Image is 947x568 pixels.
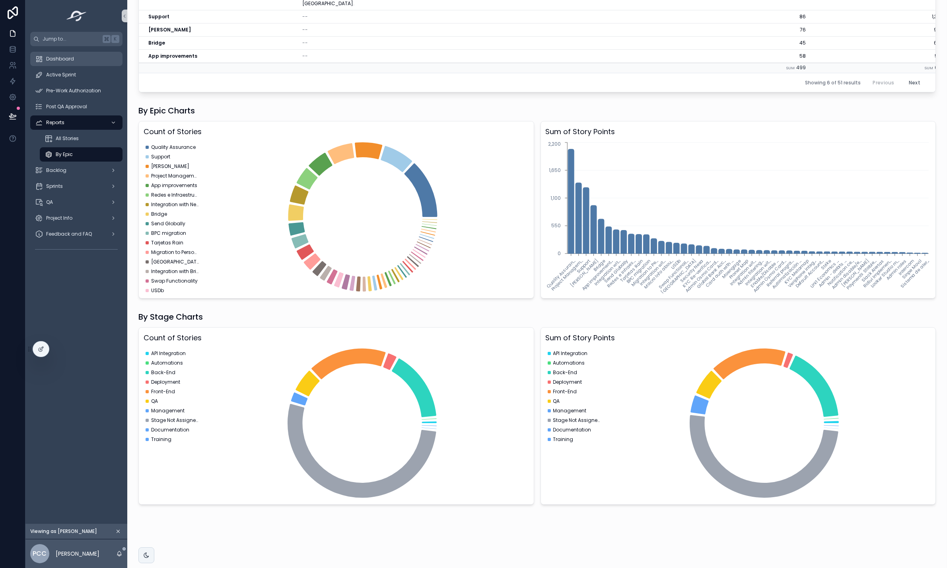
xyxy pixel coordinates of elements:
span: API Integration [553,350,588,357]
span: Redes e Infraestructura [151,192,199,198]
span: All Stories [56,135,79,142]
text: Veriphone integ... [786,258,817,289]
span: By Epic [56,151,73,158]
span: Deployment [553,379,582,385]
span: Quality Assurance [151,144,196,150]
text: Integration wit... [728,258,757,287]
span: [PERSON_NAME] [151,163,189,170]
a: Backlog [30,163,123,178]
span: Management [151,408,185,414]
a: [PERSON_NAME] [148,27,293,33]
text: Admin disable/e... [830,258,863,291]
a: All Stories [40,131,123,146]
span: Bridge [151,211,167,217]
span: 45 [674,40,806,46]
a: 58 [674,53,806,59]
text: Intercom [897,258,916,277]
text: App improvement... [580,258,614,292]
button: Jump to...K [30,32,123,46]
div: chart [144,347,529,500]
h1: By Epic Charts [138,105,195,116]
text: Sistema de aler... [899,258,930,289]
small: Sum [924,65,933,70]
a: -- [302,53,664,59]
span: PCC [33,549,47,558]
span: 499 [796,64,806,71]
text: Enable/Disable ... [749,258,780,289]
a: Active Sprint [30,68,123,82]
h3: Count of Stories [144,126,529,137]
a: Dashboard [30,52,123,66]
span: Dashboard [46,56,74,62]
span: Support [151,154,170,160]
span: Back-End [151,369,175,376]
span: Tarjetas Rain [151,240,183,246]
text: Swap Functional... [657,258,689,290]
text: BPC migration [625,258,652,285]
text: Unit Economics ... [809,258,840,289]
text: Payments Stable... [845,258,878,291]
a: -- [302,14,664,20]
a: 76 [674,27,806,33]
tspan: 1,650 [549,167,561,174]
small: Sum [786,65,795,70]
a: 532 [811,53,943,59]
tspan: 0 [558,250,561,257]
span: Front-End [553,388,577,395]
text: Tarjetas Rain [618,258,644,283]
span: Documentation [553,427,591,433]
a: 86 [674,14,806,20]
h3: Sum of Story Points [546,332,931,344]
a: 954 [811,27,943,33]
span: Stage Not Assigned [151,417,199,424]
text: USDb [669,258,682,271]
text: Integration wit... [743,258,772,287]
tspan: 2,200 [548,141,561,147]
p: [PERSON_NAME] [56,550,99,558]
span: QA [151,398,158,404]
span: 684 [811,40,943,46]
h3: Count of Stories [144,332,529,344]
span: USDb [151,287,164,294]
text: Quality Assuran... [545,258,576,289]
div: scrollable content [25,46,127,266]
span: Showing 6 of 51 results [805,80,861,86]
text: Default Account... [794,258,825,289]
h1: By Stage Charts [138,311,203,322]
span: K [112,36,119,42]
text: Integration wit... [638,258,667,287]
a: Bridge [148,40,293,46]
h3: Sum of Story Points [546,126,931,137]
span: Management [553,408,587,414]
span: -- [302,53,308,59]
text: Strike [819,258,832,271]
span: Front-End [151,388,175,395]
span: Feedback and FAQ [46,231,92,237]
strong: Support [148,13,169,20]
span: Post QA Approval [46,103,87,110]
text: Security Nexa [679,258,704,284]
text: Global Bank Acc... [695,258,727,290]
span: -- [302,14,308,20]
span: Stage Not Assigned [553,417,601,424]
text: Macro Info abou... [642,258,675,290]
text: Automatización ... [770,258,803,290]
span: 1,308 [811,14,943,20]
span: Reports [46,119,64,126]
strong: App improvements [148,53,197,59]
span: Swap Functionality [151,278,198,284]
span: Send Globally [151,221,185,227]
span: Migration to Persona [151,249,199,256]
text: Send Globally [603,258,629,284]
text: Project Managem... [550,258,584,292]
a: -- [302,27,664,33]
span: Training [553,436,574,443]
span: API Integration [151,350,186,357]
span: Deployment [151,379,180,385]
strong: Bridge [148,39,165,46]
text: [PERSON_NAME] [840,258,870,288]
a: Support [148,14,293,20]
